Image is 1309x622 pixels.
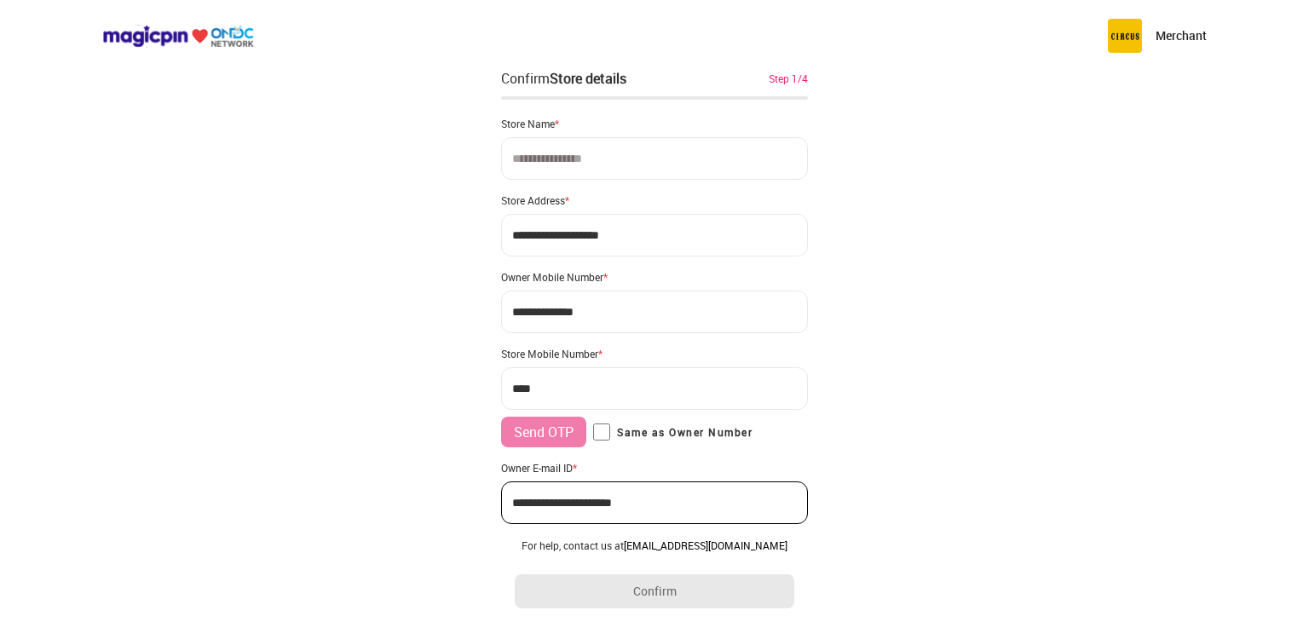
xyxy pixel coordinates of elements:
[501,461,808,475] div: Owner E-mail ID
[550,69,626,88] div: Store details
[102,25,254,48] img: ondc-logo-new-small.8a59708e.svg
[515,574,794,608] button: Confirm
[501,417,586,447] button: Send OTP
[1108,19,1142,53] img: circus.b677b59b.png
[501,117,808,130] div: Store Name
[624,538,787,552] a: [EMAIL_ADDRESS][DOMAIN_NAME]
[515,538,794,552] div: For help, contact us at
[501,347,808,360] div: Store Mobile Number
[769,71,808,86] div: Step 1/4
[593,423,753,441] label: Same as Owner Number
[1156,27,1207,44] p: Merchant
[501,68,626,89] div: Confirm
[501,193,808,207] div: Store Address
[593,423,610,441] input: Same as Owner Number
[501,270,808,284] div: Owner Mobile Number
